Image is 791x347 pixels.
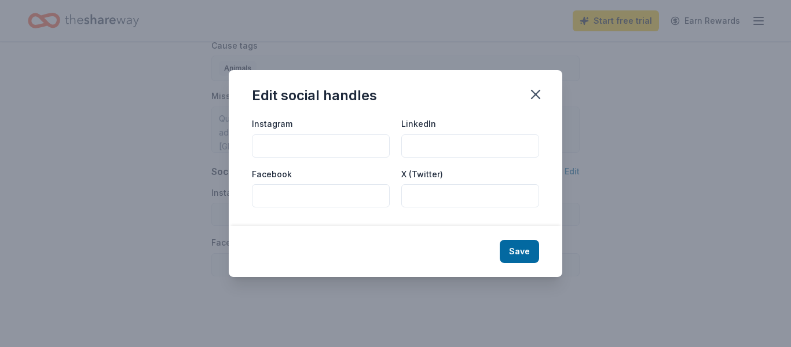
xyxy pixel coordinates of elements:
[401,169,443,180] label: X (Twitter)
[500,240,539,263] button: Save
[401,118,436,130] label: LinkedIn
[252,118,292,130] label: Instagram
[252,86,377,105] div: Edit social handles
[252,169,292,180] label: Facebook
